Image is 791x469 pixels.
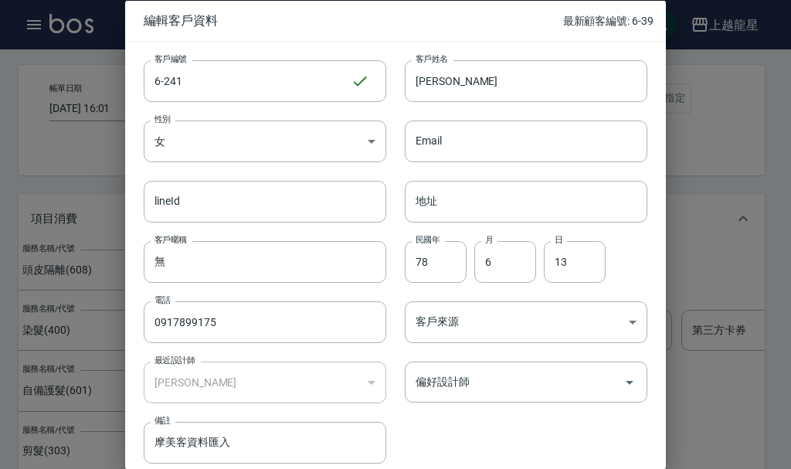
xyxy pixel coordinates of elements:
div: 女 [144,120,386,161]
label: 性別 [154,113,171,124]
label: 客戶姓名 [416,53,448,64]
span: 編輯客戶資料 [144,12,563,28]
label: 電話 [154,294,171,306]
div: [PERSON_NAME] [144,362,386,403]
label: 月 [485,233,493,245]
label: 備註 [154,415,171,427]
label: 客戶暱稱 [154,233,187,245]
label: 民國年 [416,233,440,245]
button: Open [617,369,642,394]
label: 日 [555,233,562,245]
label: 客戶編號 [154,53,187,64]
label: 最近設計師 [154,355,195,366]
p: 最新顧客編號: 6-39 [563,12,654,29]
